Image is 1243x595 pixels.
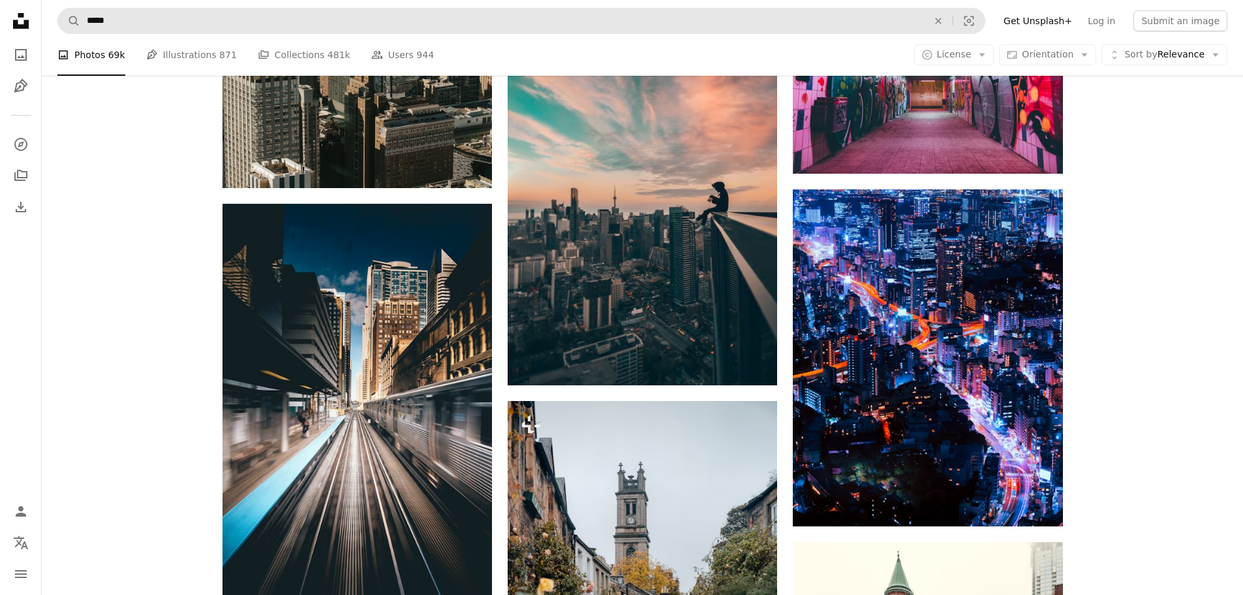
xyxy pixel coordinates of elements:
span: Relevance [1124,48,1205,61]
button: Visual search [953,8,985,33]
span: Sort by [1124,49,1157,59]
a: Illustrations 871 [146,34,237,76]
span: License [937,49,972,59]
a: Users 944 [371,34,434,76]
button: Clear [924,8,953,33]
span: 944 [416,48,434,62]
button: Sort byRelevance [1101,44,1227,65]
a: person sitting on top of the building [508,210,777,222]
a: Photos [8,42,34,68]
a: Download History [8,194,34,220]
a: Log in / Sign up [8,498,34,524]
span: 481k [328,48,350,62]
form: Find visuals sitewide [57,8,985,34]
a: Collections 481k [258,34,350,76]
img: person sitting on top of the building [508,48,777,386]
button: Menu [8,561,34,587]
span: Orientation [1022,49,1073,59]
button: Orientation [999,44,1096,65]
a: timelapse photography of vehicles and buildings [793,351,1062,363]
a: Log in [1080,10,1123,31]
a: Illustrations [8,73,34,99]
button: Submit an image [1133,10,1227,31]
a: Explore [8,131,34,157]
button: Language [8,530,34,556]
span: 871 [219,48,237,62]
a: empty tunnel pathway with graffiti walls [793,77,1062,89]
button: License [914,44,994,65]
a: Collections [8,163,34,189]
button: Search Unsplash [58,8,80,33]
a: Get Unsplash+ [996,10,1080,31]
img: timelapse photography of vehicles and buildings [793,189,1062,527]
a: time-lapse photography of train traveling [223,400,492,411]
a: Home — Unsplash [8,8,34,37]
